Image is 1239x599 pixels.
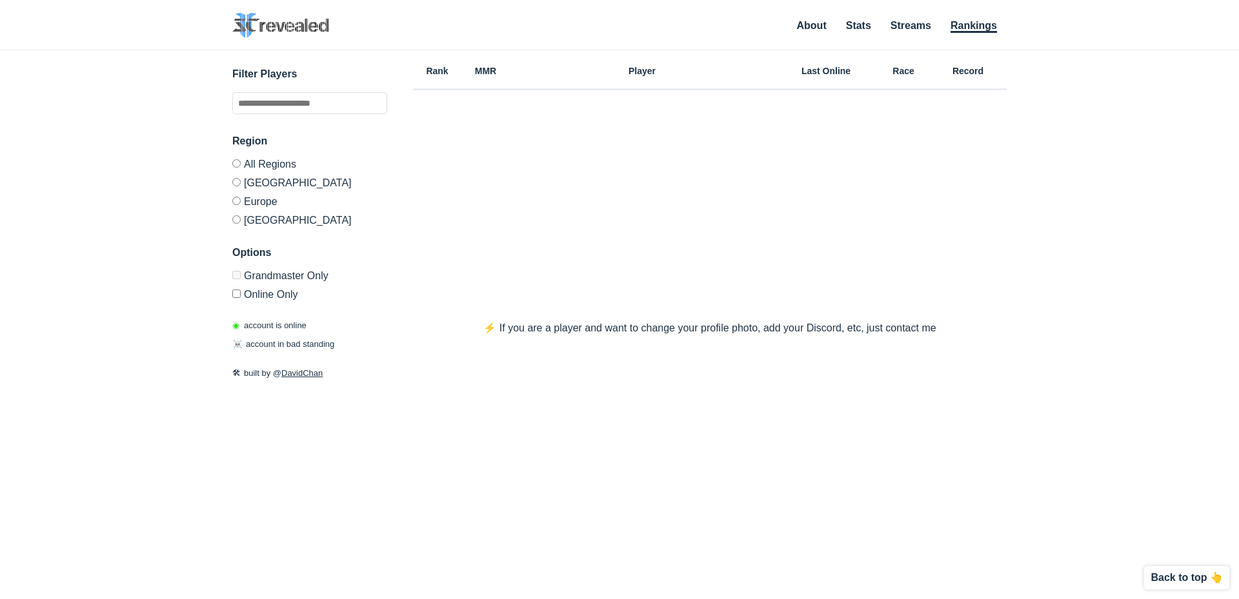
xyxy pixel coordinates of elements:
input: Online Only [232,290,241,298]
label: Only Show accounts currently in Grandmaster [232,271,387,284]
p: Back to top 👆 [1151,573,1223,583]
input: [GEOGRAPHIC_DATA] [232,178,241,186]
span: 🛠 [232,368,241,378]
a: Streams [891,20,931,31]
span: ☠️ [232,339,243,349]
p: built by @ [232,367,387,380]
h3: Region [232,133,387,149]
input: [GEOGRAPHIC_DATA] [232,215,241,224]
input: Grandmaster Only [232,271,241,279]
label: Europe [232,191,387,210]
p: ⚡️ If you are a player and want to change your profile photo, add your Discord, etc, just contact me [458,320,962,336]
a: Stats [846,20,871,31]
span: ◉ [232,320,239,330]
p: account is online [232,319,307,332]
label: Only show accounts currently laddering [232,284,387,300]
label: All Regions [232,159,387,173]
h3: Filter Players [232,66,387,82]
h6: Rank [413,66,461,75]
h6: Record [929,66,1007,75]
p: account in bad standing [232,338,334,351]
input: Europe [232,197,241,205]
h6: MMR [461,66,510,75]
h6: Last Online [774,66,878,75]
a: DavidChan [281,368,323,378]
a: About [797,20,827,31]
img: SC2 Revealed [232,13,329,38]
label: [GEOGRAPHIC_DATA] [232,173,387,191]
input: All Regions [232,159,241,168]
h6: Race [878,66,929,75]
a: Rankings [951,20,997,33]
h3: Options [232,245,387,260]
h6: Player [510,66,774,75]
label: [GEOGRAPHIC_DATA] [232,210,387,226]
